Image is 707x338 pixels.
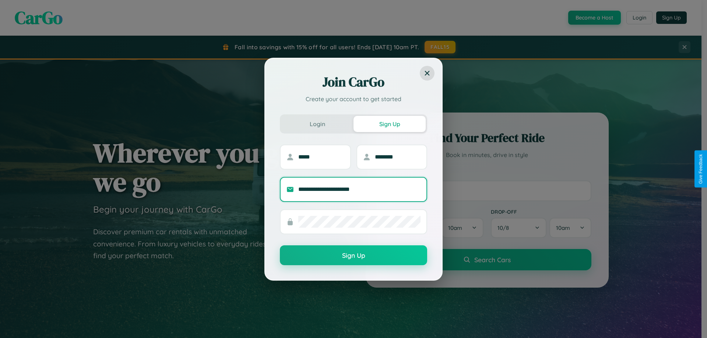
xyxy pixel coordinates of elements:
button: Login [281,116,353,132]
p: Create your account to get started [280,95,427,103]
div: Give Feedback [698,154,703,184]
button: Sign Up [353,116,426,132]
button: Sign Up [280,245,427,265]
h2: Join CarGo [280,73,427,91]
